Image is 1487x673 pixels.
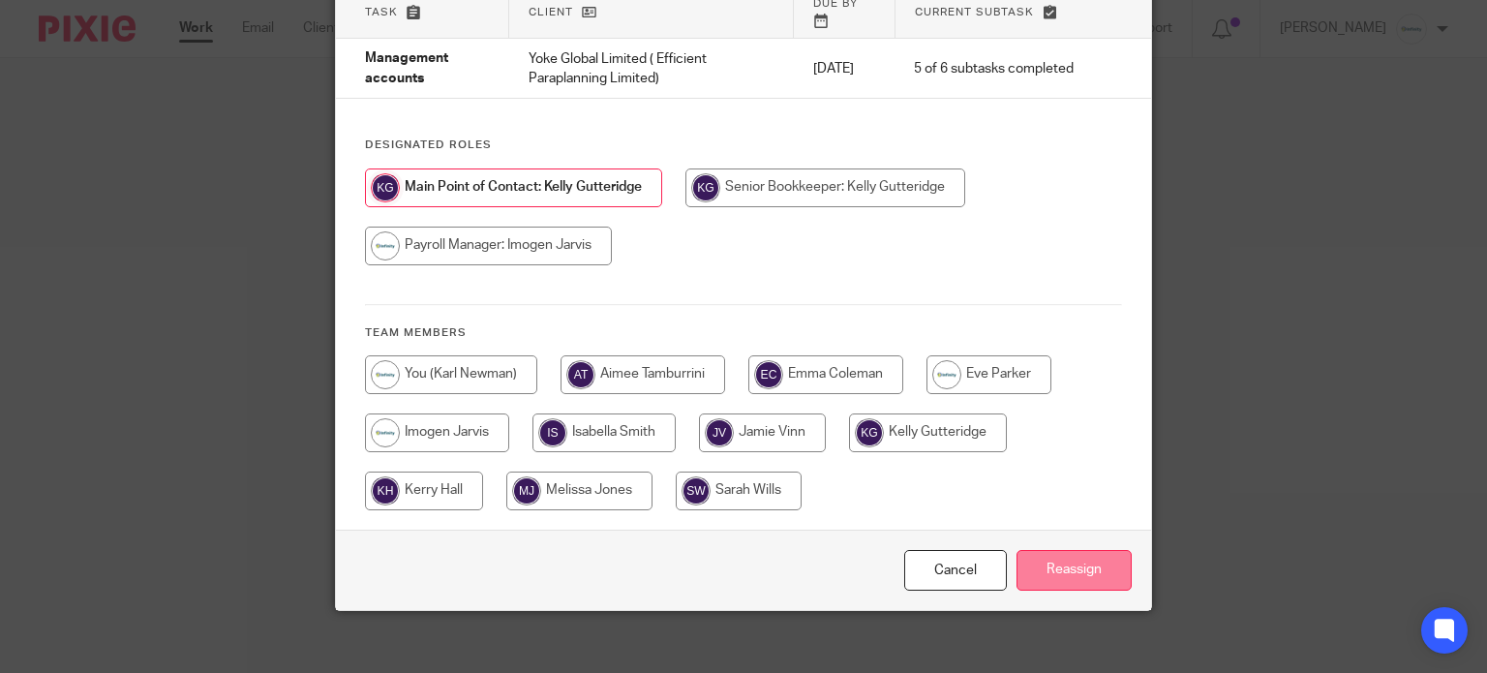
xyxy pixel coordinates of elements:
[915,7,1034,17] span: Current subtask
[365,7,398,17] span: Task
[365,52,448,86] span: Management accounts
[365,325,1123,341] h4: Team members
[365,138,1123,153] h4: Designated Roles
[529,7,573,17] span: Client
[813,59,876,78] p: [DATE]
[529,49,774,89] p: Yoke Global Limited ( Efficient Paraplanning Limited)
[895,39,1093,99] td: 5 of 6 subtasks completed
[1017,550,1132,592] input: Reassign
[904,550,1007,592] a: Close this dialog window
